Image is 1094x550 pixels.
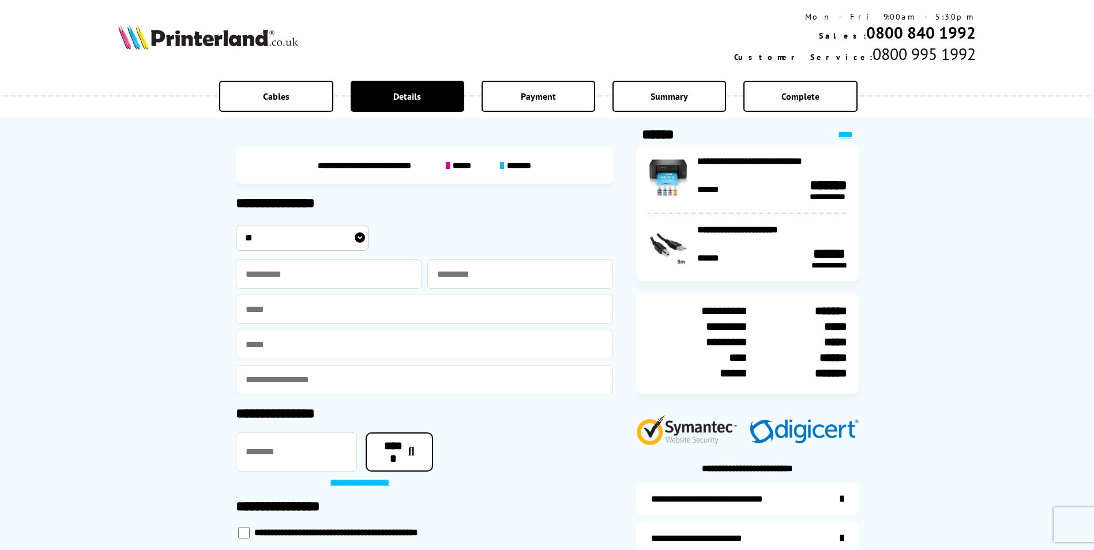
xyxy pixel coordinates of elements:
img: Printerland Logo [118,24,298,50]
div: Mon - Fri 9:00am - 5:30pm [734,12,976,22]
span: Summary [651,91,688,102]
span: Cables [263,91,290,102]
span: 0800 995 1992 [873,43,976,65]
a: 0800 840 1992 [866,22,976,43]
span: Customer Service: [734,52,873,62]
span: Details [393,91,421,102]
span: Sales: [819,31,866,41]
a: additional-ink [636,483,859,515]
span: Complete [781,91,819,102]
span: Payment [521,91,556,102]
